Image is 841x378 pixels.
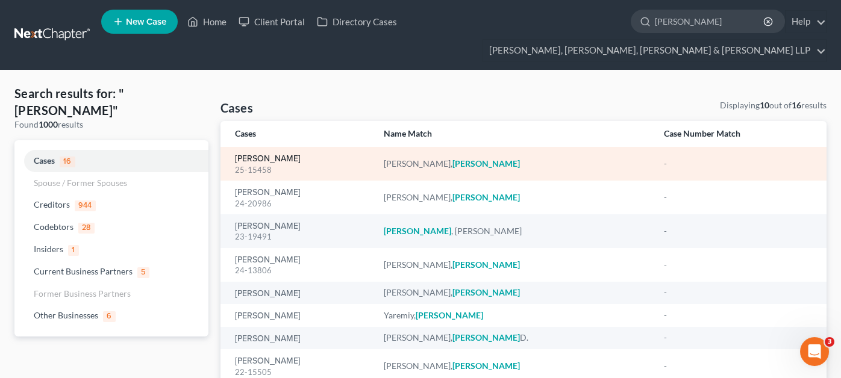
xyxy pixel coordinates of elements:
div: - [664,158,812,170]
em: [PERSON_NAME] [452,158,520,169]
span: 6 [103,311,116,322]
iframe: Intercom live chat [800,337,829,366]
a: [PERSON_NAME] [235,155,301,163]
div: [PERSON_NAME], D. [384,332,645,344]
a: Creditors944 [14,194,208,216]
a: Insiders1 [14,238,208,261]
a: [PERSON_NAME], [PERSON_NAME], [PERSON_NAME] & [PERSON_NAME] LLP [483,40,826,61]
span: 28 [78,223,95,234]
a: [PERSON_NAME] [235,188,301,197]
div: - [664,332,812,344]
strong: 16 [792,100,801,110]
span: Current Business Partners [34,266,133,276]
a: Home [181,11,233,33]
span: 16 [60,156,75,167]
a: [PERSON_NAME] [235,256,301,264]
input: Search by name... [655,10,765,33]
div: Found results [14,119,208,131]
h4: Cases [220,99,253,116]
div: - [664,360,812,372]
th: Name Match [374,121,654,147]
a: Former Business Partners [14,283,208,305]
a: Cases16 [14,150,208,172]
div: 22-15505 [235,367,364,378]
a: Client Portal [233,11,311,33]
h4: Search results for: "[PERSON_NAME]" [14,85,208,119]
div: 24-20986 [235,198,364,209]
a: Spouse / Former Spouses [14,172,208,194]
th: Cases [220,121,374,147]
em: [PERSON_NAME] [452,287,520,297]
a: Directory Cases [311,11,403,33]
span: Cases [34,155,55,166]
div: , [PERSON_NAME] [384,225,645,237]
div: [PERSON_NAME], [384,287,645,299]
span: 1 [68,245,79,256]
span: New Case [126,17,166,26]
div: - [664,225,812,237]
a: [PERSON_NAME] [235,290,301,298]
em: [PERSON_NAME] [452,332,520,342]
span: Creditors [34,199,70,209]
a: [PERSON_NAME] [235,312,301,320]
em: [PERSON_NAME] [452,361,520,371]
div: 23-19491 [235,231,364,243]
span: 944 [75,200,96,211]
span: 3 [825,337,834,347]
a: Other Businesses6 [14,305,208,327]
strong: 10 [760,100,769,110]
span: Codebtors [34,222,73,232]
em: [PERSON_NAME] [416,310,483,320]
a: [PERSON_NAME] [235,357,301,365]
span: Insiders [34,244,63,254]
a: [PERSON_NAME] [235,335,301,343]
div: [PERSON_NAME], [384,191,645,203]
div: 24-13806 [235,265,364,276]
div: 25-15458 [235,164,364,176]
a: Codebtors28 [14,216,208,238]
span: Other Businesses [34,310,98,320]
a: Help [786,11,826,33]
th: Case Number Match [654,121,827,147]
div: Yaremiy, [384,309,645,321]
div: - [664,287,812,299]
a: [PERSON_NAME] [235,222,301,231]
em: [PERSON_NAME] [452,259,520,270]
div: - [664,259,812,271]
span: Former Business Partners [34,288,131,299]
div: [PERSON_NAME], [384,158,645,170]
div: - [664,191,812,203]
div: [PERSON_NAME], [384,360,645,372]
em: [PERSON_NAME] [384,226,451,236]
div: Displaying out of results [720,99,827,111]
a: Current Business Partners5 [14,261,208,283]
div: - [664,309,812,321]
span: 5 [137,267,149,278]
strong: 1000 [39,119,58,129]
div: [PERSON_NAME], [384,259,645,271]
span: Spouse / Former Spouses [34,178,127,188]
em: [PERSON_NAME] [452,192,520,202]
